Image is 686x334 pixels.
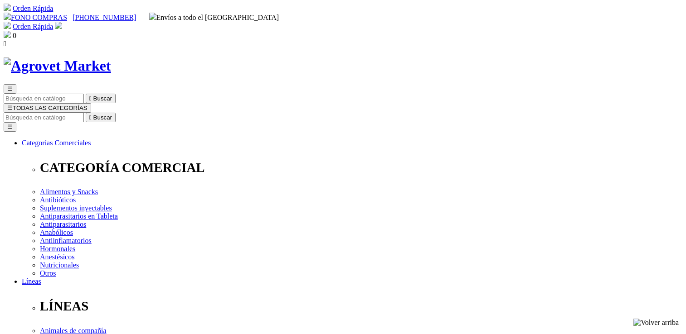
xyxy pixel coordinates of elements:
[4,113,84,122] input: Buscar
[4,103,91,113] button: ☰TODAS LAS CATEGORÍAS
[40,188,98,196] a: Alimentos y Snacks
[4,57,111,74] img: Agrovet Market
[40,204,112,212] a: Suplementos inyectables
[93,95,112,102] span: Buscar
[7,105,13,111] span: ☰
[4,13,11,20] img: phone.svg
[55,23,62,30] a: Acceda a su cuenta de cliente
[89,95,92,102] i: 
[86,94,116,103] button:  Buscar
[55,22,62,29] img: user.svg
[4,14,67,21] a: FONO COMPRAS
[40,160,682,175] p: CATEGORÍA COMERCIAL
[4,122,16,132] button: ☰
[40,269,56,277] a: Otros
[13,32,16,39] span: 0
[13,23,53,30] a: Orden Rápida
[4,22,11,29] img: shopping-cart.svg
[40,299,682,314] p: LÍNEAS
[40,220,86,228] a: Antiparasitarios
[40,212,118,220] a: Antiparasitarios en Tableta
[40,237,92,244] a: Antiinflamatorios
[13,5,53,12] a: Orden Rápida
[4,84,16,94] button: ☰
[149,13,156,20] img: delivery-truck.svg
[73,14,136,21] a: [PHONE_NUMBER]
[93,114,112,121] span: Buscar
[4,4,11,11] img: shopping-cart.svg
[633,319,679,327] img: Volver arriba
[149,14,279,21] span: Envíos a todo el [GEOGRAPHIC_DATA]
[40,229,73,236] a: Anabólicos
[4,31,11,38] img: shopping-bag.svg
[22,277,41,285] a: Líneas
[40,253,74,261] a: Anestésicos
[7,86,13,92] span: ☰
[89,114,92,121] i: 
[40,261,79,269] a: Nutricionales
[40,196,76,204] a: Antibióticos
[40,245,75,253] a: Hormonales
[22,139,91,147] a: Categorías Comerciales
[4,40,6,48] i: 
[86,113,116,122] button:  Buscar
[4,94,84,103] input: Buscar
